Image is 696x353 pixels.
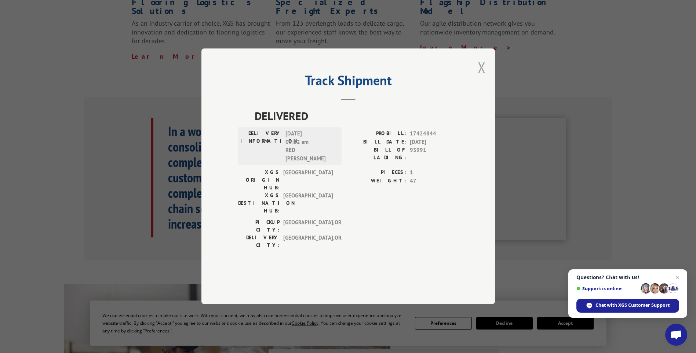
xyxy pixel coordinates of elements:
span: Chat with XGS Customer Support [595,302,670,309]
span: 1 [410,169,458,177]
span: DELIVERED [255,108,458,124]
span: [GEOGRAPHIC_DATA] , OR [283,219,333,234]
span: [GEOGRAPHIC_DATA] , OR [283,234,333,250]
label: WEIGHT: [348,177,406,185]
label: XGS ORIGIN HUB: [238,169,280,192]
span: 47 [410,177,458,185]
label: BILL OF LADING: [348,146,406,162]
label: BILL DATE: [348,138,406,146]
h2: Track Shipment [238,75,458,89]
span: Close chat [673,273,682,282]
span: [GEOGRAPHIC_DATA] [283,192,333,215]
span: [GEOGRAPHIC_DATA] [283,169,333,192]
div: Open chat [665,324,687,346]
span: Support is online [576,286,638,291]
span: [DATE] [410,138,458,146]
span: [DATE] 09:52 am RED [PERSON_NAME] [285,130,335,163]
div: Chat with XGS Customer Support [576,299,679,313]
label: PIECES: [348,169,406,177]
span: 93991 [410,146,458,162]
button: Close modal [478,58,486,77]
label: XGS DESTINATION HUB: [238,192,280,215]
label: DELIVERY CITY: [238,234,280,250]
span: 17424844 [410,130,458,138]
label: DELIVERY INFORMATION: [240,130,282,163]
span: Questions? Chat with us! [576,274,679,280]
label: PICKUP CITY: [238,219,280,234]
label: PROBILL: [348,130,406,138]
